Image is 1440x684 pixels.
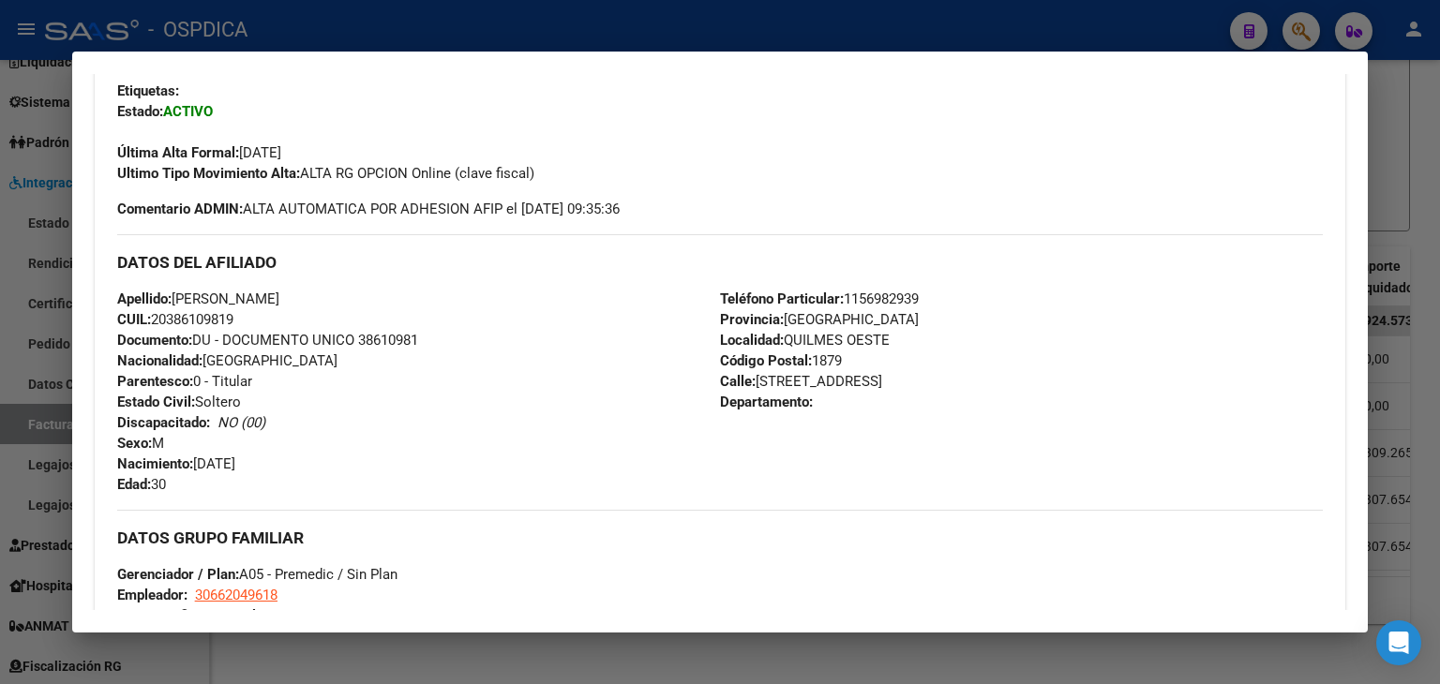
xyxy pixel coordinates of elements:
[117,566,239,583] strong: Gerenciador / Plan:
[117,332,418,349] span: DU - DOCUMENTO UNICO 38610981
[117,165,534,182] span: ALTA RG OPCION Online (clave fiscal)
[117,201,243,217] strong: Comentario ADMIN:
[117,455,193,472] strong: Nacimiento:
[117,165,300,182] strong: Ultimo Tipo Movimiento Alta:
[720,311,784,328] strong: Provincia:
[117,566,397,583] span: A05 - Premedic / Sin Plan
[117,144,281,161] span: [DATE]
[117,435,152,452] strong: Sexo:
[117,352,337,369] span: [GEOGRAPHIC_DATA]
[163,103,213,120] strong: ACTIVO
[117,476,151,493] strong: Edad:
[117,332,192,349] strong: Documento:
[720,311,919,328] span: [GEOGRAPHIC_DATA]
[117,607,487,624] span: 00 - RELACION DE DEPENDENCIA
[720,290,919,307] span: 1156982939
[217,414,265,431] i: NO (00)
[720,332,784,349] strong: Localidad:
[117,352,202,369] strong: Nacionalidad:
[720,332,890,349] span: QUILMES OESTE
[117,455,235,472] span: [DATE]
[720,290,844,307] strong: Teléfono Particular:
[117,414,210,431] strong: Discapacitado:
[720,352,842,369] span: 1879
[117,252,1323,273] h3: DATOS DEL AFILIADO
[117,199,620,219] span: ALTA AUTOMATICA POR ADHESION AFIP el [DATE] 09:35:36
[720,373,882,390] span: [STREET_ADDRESS]
[117,394,195,410] strong: Estado Civil:
[720,373,756,390] strong: Calle:
[117,290,172,307] strong: Apellido:
[117,373,193,390] strong: Parentesco:
[720,352,812,369] strong: Código Postal:
[117,144,239,161] strong: Última Alta Formal:
[117,528,1323,548] h3: DATOS GRUPO FAMILIAR
[117,311,233,328] span: 20386109819
[117,82,179,99] strong: Etiquetas:
[117,103,163,120] strong: Estado:
[1376,620,1421,665] div: Open Intercom Messenger
[117,587,187,603] strong: Empleador:
[117,435,164,452] span: M
[117,311,151,328] strong: CUIL:
[117,394,241,410] span: Soltero
[117,607,273,624] strong: Tipo Beneficiario Titular:
[117,373,252,390] span: 0 - Titular
[195,587,277,603] span: 30662049618
[117,476,166,493] span: 30
[117,290,279,307] span: [PERSON_NAME]
[720,394,813,410] strong: Departamento:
